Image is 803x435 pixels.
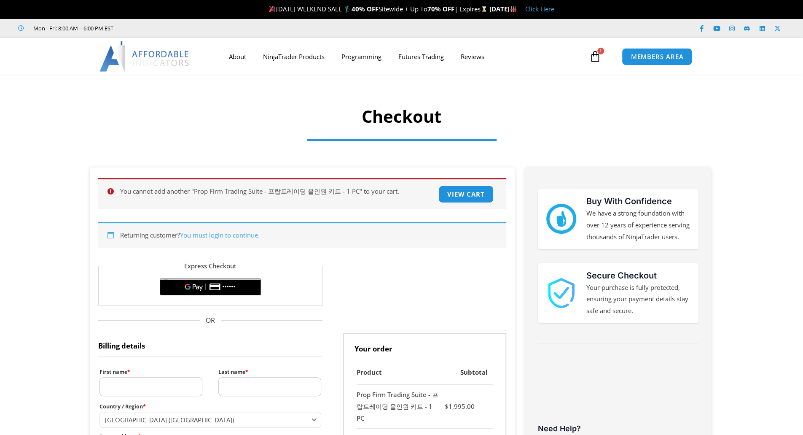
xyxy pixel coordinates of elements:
[586,269,690,282] h3: Secure Checkout
[269,6,275,12] img: 🎉
[351,5,378,13] strong: 40% OFF
[99,41,190,72] img: LogoAI | Affordable Indicators – NinjaTrader
[586,195,690,208] h3: Buy With Confidence
[546,204,576,234] img: mark thumbs good 43913 | Affordable Indicators – NinjaTrader
[105,416,309,424] span: United States (US)
[180,231,260,239] a: You must login to continue.
[586,208,690,243] p: We have a strong foundation with over 12 years of experience serving thousands of NinjaTrader users.
[218,367,321,377] label: Last name
[98,222,506,248] div: Returning customer?
[98,333,323,357] h3: Billing details
[445,361,493,385] th: Subtotal
[343,333,506,361] h3: Your order
[357,361,445,385] th: Product
[525,5,554,13] a: Click Here
[438,186,494,203] a: View cart
[178,260,242,272] legend: Express Checkout
[267,5,489,13] span: [DATE] WEEKEND SALE 🏌️‍♂️ Sitewide + Up To | Expires
[220,47,255,66] a: About
[538,424,698,433] h3: Need Help?
[120,186,494,197] li: You cannot add another "Prop Firm Trading Suite - 프랍트레이딩 올인원 키트 - 1 PC" to your cart.
[597,48,604,54] span: 1
[99,367,202,377] label: First name
[125,24,252,32] iframe: Customer reviews powered by Trustpilot
[99,401,322,412] label: Country / Region
[223,284,236,290] text: ••••••
[489,5,517,13] strong: [DATE]
[98,314,323,327] span: OR
[452,47,493,66] a: Reviews
[427,5,454,13] strong: 70% OFF
[166,105,638,128] h1: Checkout
[445,402,448,411] span: $
[546,278,576,308] img: 1000913 | Affordable Indicators – NinjaTrader
[99,412,322,427] span: Country / Region
[510,6,516,12] img: 🏭
[390,47,452,66] a: Futures Trading
[160,278,261,295] button: Buy with GPay
[577,44,614,69] a: 1
[631,54,683,60] span: MEMBERS AREA
[538,358,698,421] iframe: Customer reviews powered by Trustpilot
[586,282,690,317] p: Your purchase is fully protected, ensuring your payment details stay safe and secure.
[481,6,487,12] img: ⌛
[445,402,475,411] bdi: 1,995.00
[220,47,587,66] nav: Menu
[357,385,445,429] td: Prop Firm Trading Suite - 프랍트레이딩 올인원 키트 - 1 PC
[333,47,390,66] a: Programming
[255,47,333,66] a: NinjaTrader Products
[31,23,113,33] span: Mon - Fri: 8:00 AM – 6:00 PM EST
[622,48,692,65] a: MEMBERS AREA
